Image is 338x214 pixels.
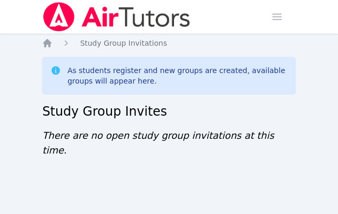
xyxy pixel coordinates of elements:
[42,103,295,120] h2: Study Group Invites
[80,39,167,47] span: Study Group Invitations
[67,65,287,86] div: As students register and new groups are created, available groups will appear here.
[42,130,274,156] span: There are no open study group invitations at this time.
[42,38,295,48] nav: Breadcrumb
[80,38,167,48] a: Study Group Invitations
[42,2,191,32] img: Air Tutors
